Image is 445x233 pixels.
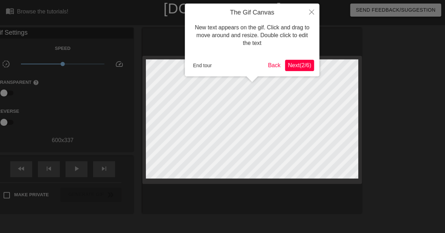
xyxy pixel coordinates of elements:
[285,60,314,71] button: Next
[265,60,284,71] button: Back
[288,62,311,68] span: Next ( 2 / 6 )
[190,9,314,17] h4: The Gif Canvas
[190,60,215,71] button: End tour
[190,17,314,54] div: New text appears on the gif. Click and drag to move around and resize. Double click to edit the text
[304,4,319,20] button: Close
